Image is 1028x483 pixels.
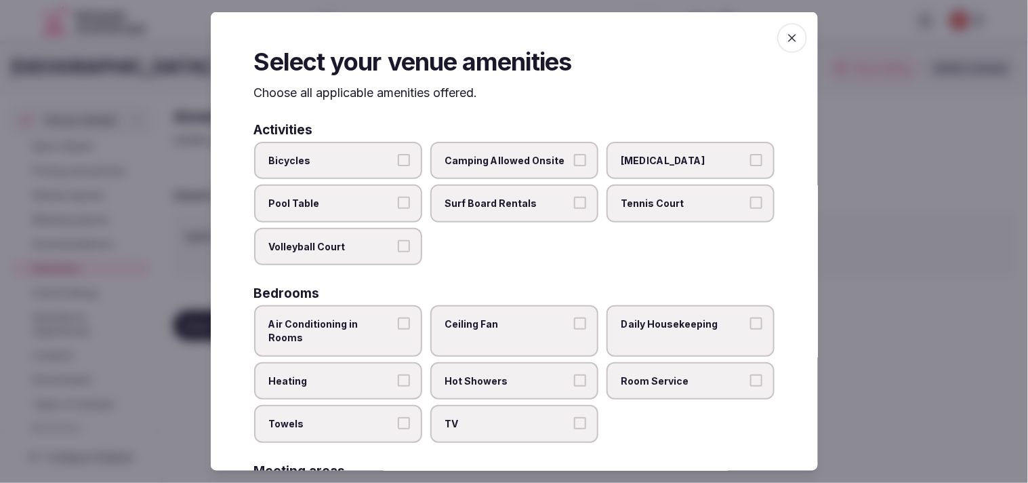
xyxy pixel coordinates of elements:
button: Bicycles [398,153,410,166]
button: Heating [398,374,410,386]
span: Heating [269,374,394,387]
button: Hot Showers [574,374,586,386]
span: Volleyball Court [269,240,394,254]
button: [MEDICAL_DATA] [750,153,762,166]
span: Tennis Court [621,197,746,210]
button: Camping Allowed Onsite [574,153,586,166]
h3: Bedrooms [254,287,320,300]
span: Towels [269,417,394,431]
button: Room Service [750,374,762,386]
p: Choose all applicable amenities offered. [254,84,775,101]
button: TV [574,417,586,429]
span: Air Conditioning in Rooms [269,317,394,344]
span: TV [445,417,570,431]
button: Volleyball Court [398,240,410,252]
span: Camping Allowed Onsite [445,153,570,167]
h3: Activities [254,123,313,136]
span: Surf Board Rentals [445,197,570,210]
span: Ceiling Fan [445,317,570,331]
button: Tennis Court [750,197,762,209]
button: Air Conditioning in Rooms [398,317,410,330]
span: [MEDICAL_DATA] [621,153,746,167]
button: Surf Board Rentals [574,197,586,209]
button: Pool Table [398,197,410,209]
h2: Select your venue amenities [254,45,775,79]
span: Daily Housekeeping [621,317,746,331]
button: Daily Housekeeping [750,317,762,330]
button: Towels [398,417,410,429]
span: Bicycles [269,153,394,167]
h3: Meeting areas [254,465,346,478]
button: Ceiling Fan [574,317,586,330]
span: Room Service [621,374,746,387]
span: Hot Showers [445,374,570,387]
span: Pool Table [269,197,394,210]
